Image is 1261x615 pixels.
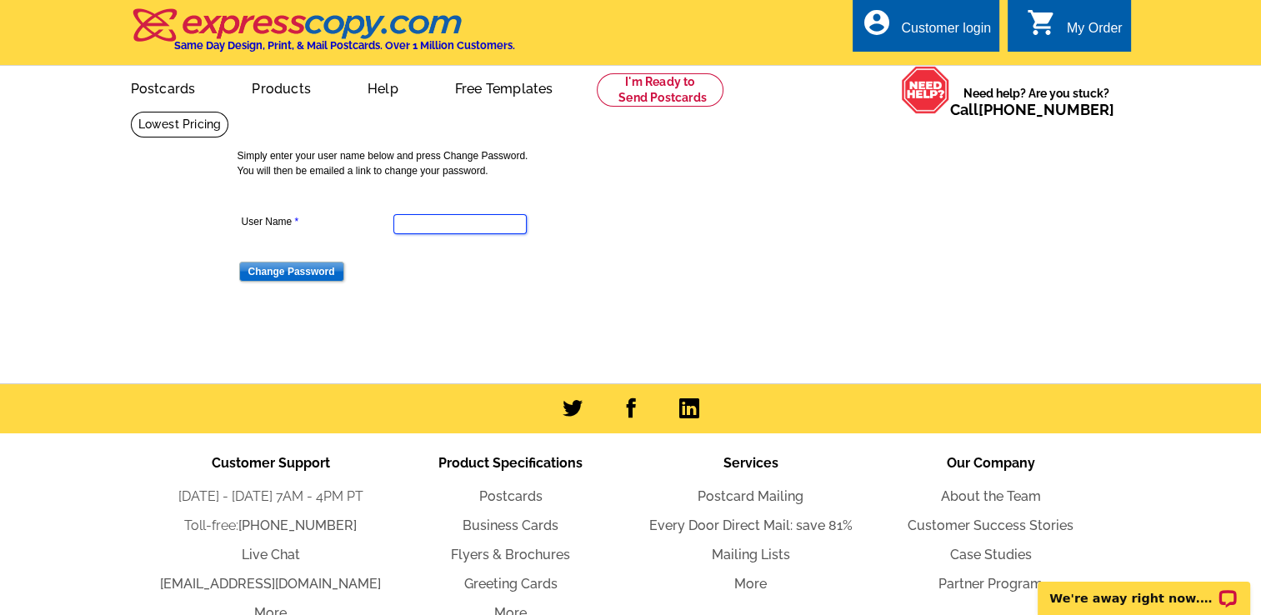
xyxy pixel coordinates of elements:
a: Postcard Mailing [698,488,803,504]
a: Products [225,67,338,107]
a: Partner Program [938,576,1043,592]
h4: Same Day Design, Print, & Mail Postcards. Over 1 Million Customers. [174,39,515,52]
a: [PHONE_NUMBER] [238,517,357,533]
span: Product Specifications [438,455,583,471]
p: Simply enter your user name below and press Change Password. You will then be emailed a link to c... [238,148,1038,178]
a: About the Team [941,488,1041,504]
a: Free Templates [428,67,580,107]
div: Customer login [901,21,991,44]
a: Every Door Direct Mail: save 81% [649,517,853,533]
a: More [734,576,767,592]
a: [PHONE_NUMBER] [978,101,1114,118]
a: Postcards [479,488,543,504]
a: account_circle Customer login [861,18,991,39]
a: Mailing Lists [712,547,790,562]
a: Help [341,67,425,107]
a: Customer Success Stories [908,517,1073,533]
img: help [901,66,950,114]
span: Need help? Are you stuck? [950,85,1123,118]
a: Business Cards [463,517,558,533]
a: Flyers & Brochures [451,547,570,562]
label: User Name [242,214,392,229]
i: shopping_cart [1027,7,1057,37]
span: Customer Support [212,455,330,471]
a: shopping_cart My Order [1027,18,1123,39]
span: Our Company [947,455,1035,471]
a: [EMAIL_ADDRESS][DOMAIN_NAME] [160,576,381,592]
a: Case Studies [950,547,1032,562]
div: My Order [1067,21,1123,44]
a: Postcards [104,67,223,107]
span: Services [723,455,778,471]
span: Call [950,101,1114,118]
input: Change Password [239,262,344,282]
a: Greeting Cards [464,576,558,592]
a: Live Chat [242,547,300,562]
iframe: LiveChat chat widget [1027,562,1261,615]
a: Same Day Design, Print, & Mail Postcards. Over 1 Million Customers. [131,20,515,52]
i: account_circle [861,7,891,37]
li: Toll-free: [151,516,391,536]
li: [DATE] - [DATE] 7AM - 4PM PT [151,487,391,507]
